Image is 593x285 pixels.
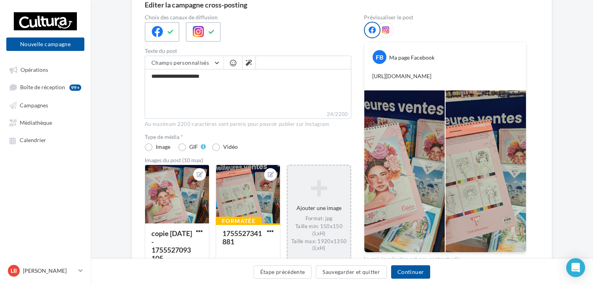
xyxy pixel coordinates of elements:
div: Ma page Facebook [389,54,434,62]
div: Prévisualiser le post [364,15,526,20]
div: Editer la campagne cross-posting [145,1,247,8]
div: Vidéo [223,144,238,150]
a: Opérations [5,62,86,77]
span: Campagnes [20,102,48,109]
div: 99+ [69,84,81,91]
p: [PERSON_NAME] [23,267,75,275]
span: LB [11,267,17,275]
label: Type de média * [145,134,351,140]
span: Champs personnalisés [151,59,209,66]
div: GIF [189,144,198,150]
a: Campagnes [5,98,86,112]
span: Opérations [21,66,48,73]
a: Calendrier [5,133,86,147]
button: Continuer [391,265,430,279]
a: Boîte de réception99+ [5,80,86,94]
span: Médiathèque [20,119,52,126]
p: [URL][DOMAIN_NAME] [372,72,518,80]
a: Médiathèque [5,115,86,129]
div: Formatée [216,217,262,225]
button: Nouvelle campagne [6,37,84,51]
div: 1755527341881 [222,229,262,246]
span: Calendrier [20,137,46,144]
button: Champs personnalisés [145,56,224,69]
button: Étape précédente [254,265,312,279]
div: Open Intercom Messenger [566,258,585,277]
div: copie [DATE] - 1755527093105 [151,229,192,262]
label: Choix des canaux de diffusion [145,15,351,20]
div: Images du post (10 max) [145,157,351,163]
label: 24/2200 [145,110,351,119]
a: LB [PERSON_NAME] [6,263,84,278]
button: Sauvegarder et quitter [316,265,387,279]
div: FB [373,50,386,64]
div: Au maximum 2200 caractères sont permis pour pouvoir publier sur Instagram [145,121,351,128]
div: La prévisualisation est non-contractuelle [364,253,526,263]
label: Texte du post [145,48,351,54]
span: Boîte de réception [20,84,65,91]
div: Image [156,144,170,150]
